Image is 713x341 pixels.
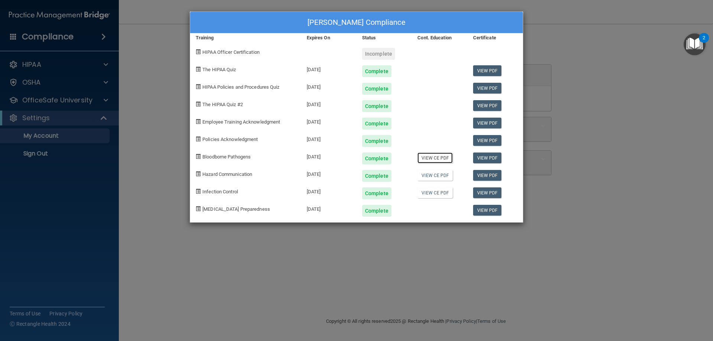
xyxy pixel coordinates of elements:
[202,171,252,177] span: Hazard Communication
[301,199,356,217] div: [DATE]
[417,187,453,198] a: View CE PDF
[473,153,502,163] a: View PDF
[362,205,391,217] div: Complete
[202,67,236,72] span: The HIPAA Quiz
[473,83,502,94] a: View PDF
[473,135,502,146] a: View PDF
[362,118,391,129] div: Complete
[202,102,243,107] span: The HIPAA Quiz #2
[356,33,412,42] div: Status
[202,154,251,160] span: Bloodborne Pathogens
[703,38,705,47] div: 2
[473,187,502,198] a: View PDF
[202,137,258,142] span: Policies Acknowledgment
[417,153,453,163] a: View CE PDF
[473,100,502,111] a: View PDF
[362,187,391,199] div: Complete
[473,170,502,181] a: View PDF
[468,33,523,42] div: Certificate
[301,112,356,129] div: [DATE]
[301,182,356,199] div: [DATE]
[473,65,502,76] a: View PDF
[301,129,356,147] div: [DATE]
[417,170,453,181] a: View CE PDF
[301,60,356,77] div: [DATE]
[202,49,260,55] span: HIPAA Officer Certification
[202,119,280,125] span: Employee Training Acknowledgment
[362,65,391,77] div: Complete
[301,77,356,95] div: [DATE]
[362,170,391,182] div: Complete
[362,135,391,147] div: Complete
[473,205,502,216] a: View PDF
[190,12,523,33] div: [PERSON_NAME] Compliance
[362,48,395,60] div: Incomplete
[301,33,356,42] div: Expires On
[362,100,391,112] div: Complete
[585,288,704,318] iframe: Drift Widget Chat Controller
[202,206,270,212] span: [MEDICAL_DATA] Preparedness
[202,84,279,90] span: HIPAA Policies and Procedures Quiz
[362,83,391,95] div: Complete
[301,147,356,164] div: [DATE]
[301,95,356,112] div: [DATE]
[362,153,391,164] div: Complete
[301,164,356,182] div: [DATE]
[473,118,502,128] a: View PDF
[684,33,706,55] button: Open Resource Center, 2 new notifications
[202,189,238,194] span: Infection Control
[412,33,467,42] div: Cont. Education
[190,33,301,42] div: Training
